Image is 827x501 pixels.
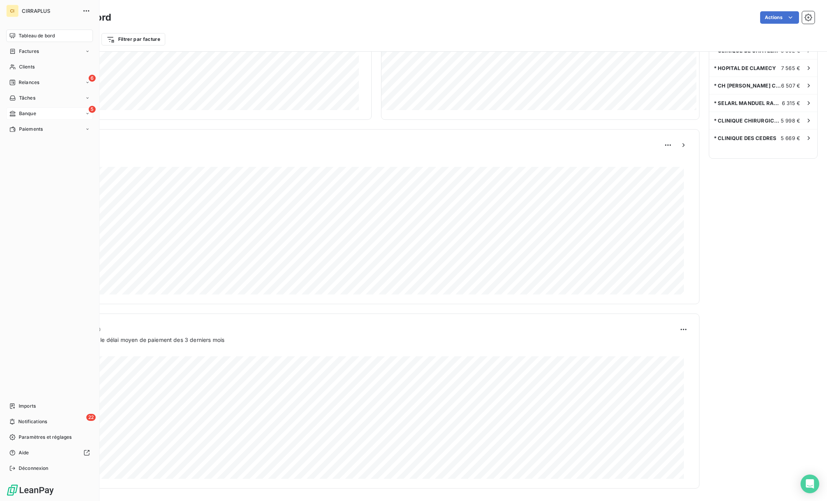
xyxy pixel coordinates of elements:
[801,475,819,493] div: Open Intercom Messenger
[19,403,36,410] span: Imports
[19,449,29,456] span: Aide
[714,82,781,89] span: * CH [PERSON_NAME] CONSTANT [PERSON_NAME]
[89,75,96,82] span: 6
[781,82,800,89] span: 6 507 €
[44,336,224,344] span: Prévisionnel basé sur le délai moyen de paiement des 3 derniers mois
[18,418,47,425] span: Notifications
[6,447,93,459] a: Aide
[19,63,35,70] span: Clients
[19,434,72,441] span: Paramètres et réglages
[760,11,799,24] button: Actions
[782,100,800,106] span: 6 315 €
[6,484,54,496] img: Logo LeanPay
[781,65,800,71] span: 7 565 €
[19,126,43,133] span: Paiements
[86,414,96,421] span: 22
[781,135,800,141] span: 5 669 €
[781,117,800,124] span: 5 998 €
[714,65,776,71] span: * HOPITAL DE CLAMECY
[6,5,19,17] div: CI
[714,117,781,124] span: * CLINIQUE CHIRURGICALE VIA DOMITIA
[19,95,35,102] span: Tâches
[101,33,165,46] button: Filtrer par facture
[714,135,776,141] span: * CLINIQUE DES CEDRES
[19,110,36,117] span: Banque
[19,79,39,86] span: Relances
[19,465,49,472] span: Déconnexion
[22,8,78,14] span: CIRRAPLUS
[19,32,55,39] span: Tableau de bord
[19,48,39,55] span: Factures
[714,100,782,106] span: * SELARL MANDUEL RADIOLOGIE
[89,106,96,113] span: 5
